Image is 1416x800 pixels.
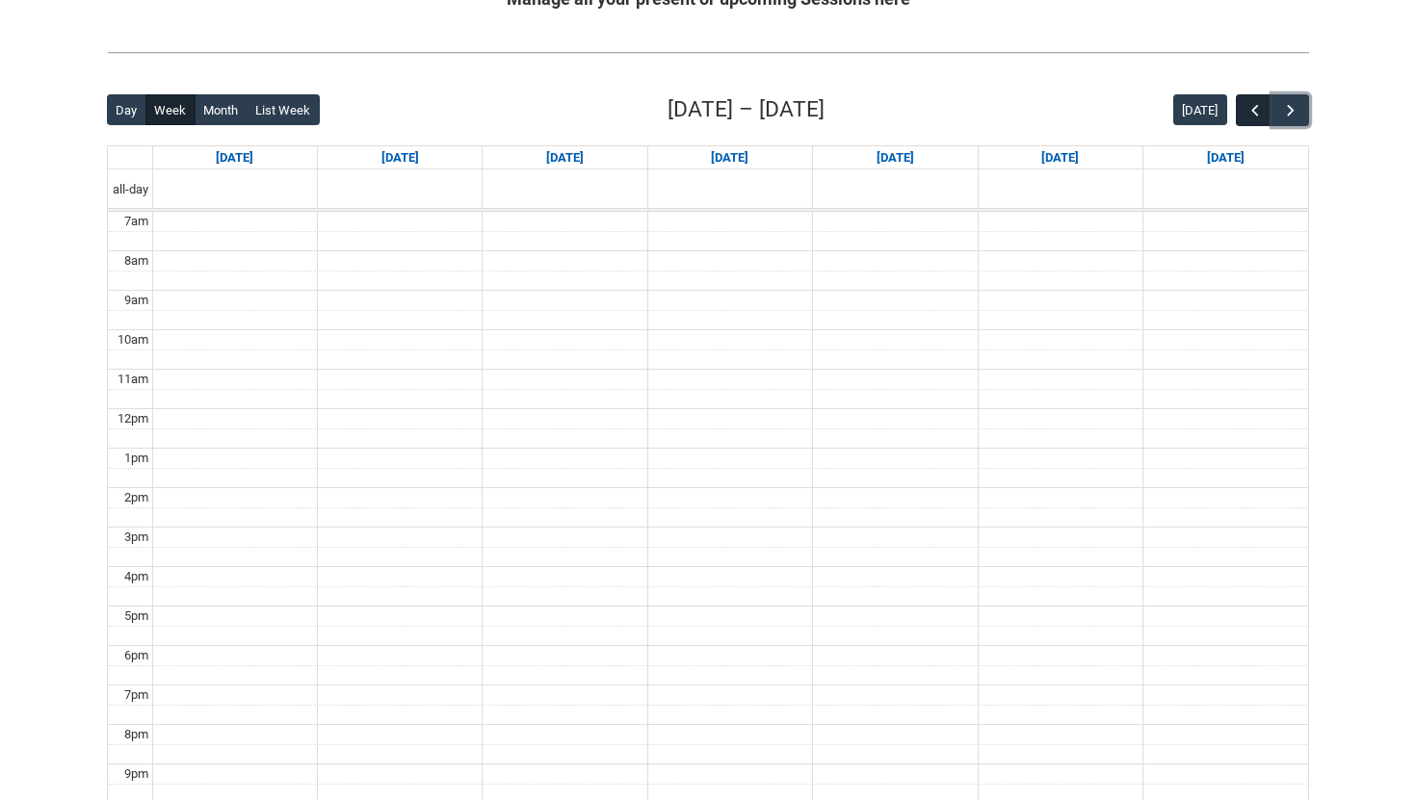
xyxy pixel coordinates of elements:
[1272,94,1309,126] button: Next Week
[120,725,152,744] div: 8pm
[114,409,152,428] div: 12pm
[120,567,152,586] div: 4pm
[120,251,152,271] div: 8am
[109,180,152,199] span: all-day
[668,93,825,126] h2: [DATE] – [DATE]
[120,646,152,665] div: 6pm
[120,291,152,310] div: 9am
[1037,146,1083,169] a: Go to September 5, 2025
[378,146,423,169] a: Go to September 1, 2025
[120,764,152,784] div: 9pm
[873,146,918,169] a: Go to September 4, 2025
[114,330,152,349] div: 10am
[212,146,257,169] a: Go to August 31, 2025
[707,146,752,169] a: Go to September 3, 2025
[114,370,152,389] div: 11am
[120,488,152,507] div: 2pm
[1203,146,1248,169] a: Go to September 6, 2025
[120,685,152,705] div: 7pm
[107,94,146,125] button: Day
[120,606,152,626] div: 5pm
[1173,94,1227,125] button: [DATE]
[195,94,248,125] button: Month
[120,528,152,547] div: 3pm
[1236,94,1272,126] button: Previous Week
[120,212,152,231] div: 7am
[247,94,320,125] button: List Week
[145,94,196,125] button: Week
[120,449,152,468] div: 1pm
[542,146,588,169] a: Go to September 2, 2025
[107,42,1309,63] img: REDU_GREY_LINE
